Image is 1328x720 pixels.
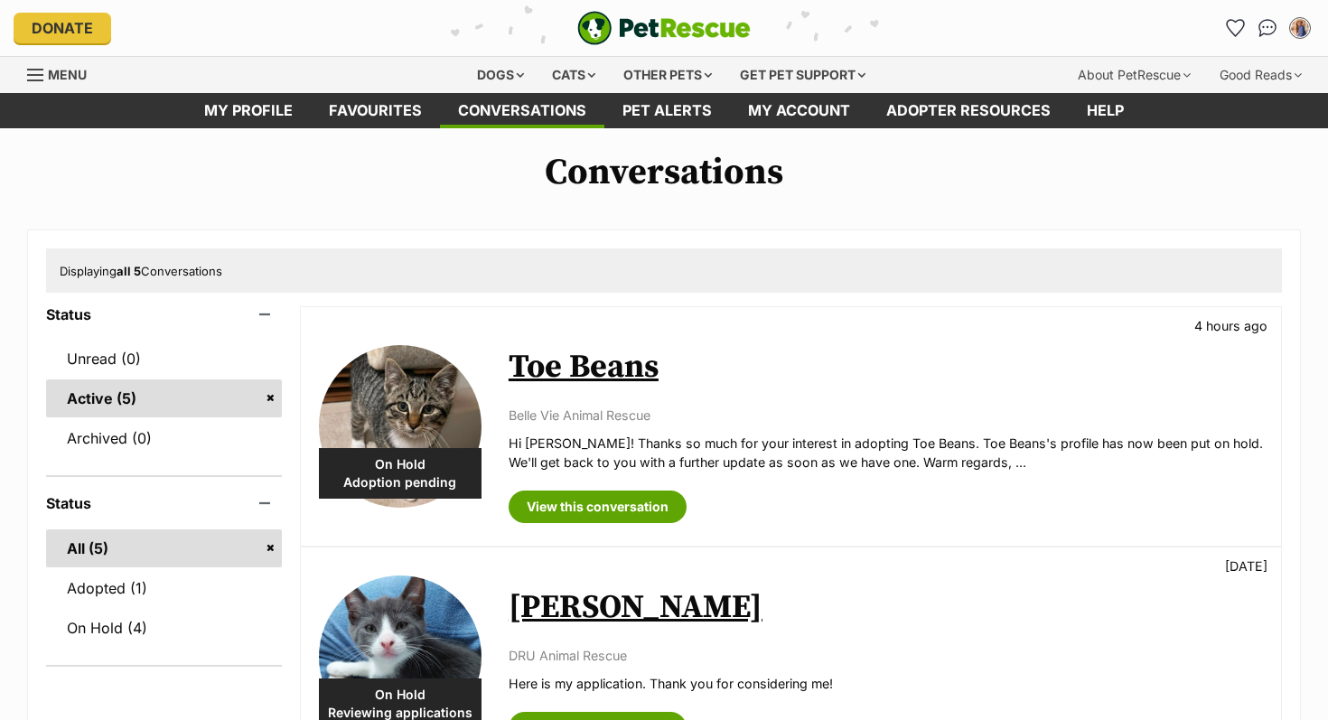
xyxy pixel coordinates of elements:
[509,406,1263,425] p: Belle Vie Animal Rescue
[509,347,659,388] a: Toe Beans
[46,569,282,607] a: Adopted (1)
[46,529,282,567] a: All (5)
[1069,93,1142,128] a: Help
[464,57,537,93] div: Dogs
[577,11,751,45] a: PetRescue
[611,57,725,93] div: Other pets
[1253,14,1282,42] a: Conversations
[60,264,222,278] span: Displaying Conversations
[509,491,687,523] a: View this conversation
[1220,14,1314,42] ul: Account quick links
[117,264,141,278] strong: all 5
[46,340,282,378] a: Unread (0)
[1291,19,1309,37] img: Steph profile pic
[319,448,482,499] div: On Hold
[604,93,730,128] a: Pet alerts
[311,93,440,128] a: Favourites
[539,57,608,93] div: Cats
[1258,19,1277,37] img: chat-41dd97257d64d25036548639549fe6c8038ab92f7586957e7f3b1b290dea8141.svg
[509,646,1263,665] p: DRU Animal Rescue
[509,434,1263,472] p: Hi [PERSON_NAME]! Thanks so much for your interest in adopting Toe Beans. Toe Beans's profile has...
[509,674,1263,693] p: Here is my application. Thank you for considering me!
[1194,316,1267,335] p: 4 hours ago
[730,93,868,128] a: My account
[509,587,762,628] a: [PERSON_NAME]
[868,93,1069,128] a: Adopter resources
[1207,57,1314,93] div: Good Reads
[727,57,878,93] div: Get pet support
[1065,57,1203,93] div: About PetRescue
[1286,14,1314,42] button: My account
[46,495,282,511] header: Status
[14,13,111,43] a: Donate
[46,306,282,323] header: Status
[46,609,282,647] a: On Hold (4)
[1225,556,1267,575] p: [DATE]
[1220,14,1249,42] a: Favourites
[577,11,751,45] img: logo-e224e6f780fb5917bec1dbf3a21bbac754714ae5b6737aabdf751b685950b380.svg
[186,93,311,128] a: My profile
[319,345,482,508] img: Toe Beans
[440,93,604,128] a: conversations
[46,419,282,457] a: Archived (0)
[319,473,482,491] span: Adoption pending
[27,57,99,89] a: Menu
[46,379,282,417] a: Active (5)
[48,67,87,82] span: Menu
